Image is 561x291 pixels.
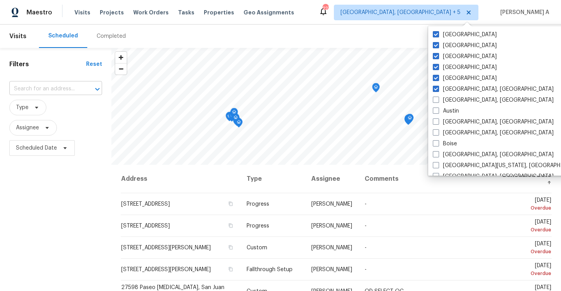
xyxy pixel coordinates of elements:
[121,165,240,193] th: Address
[501,270,551,277] div: Overdue
[405,115,413,127] div: Map marker
[178,10,194,15] span: Tasks
[311,223,352,229] span: [PERSON_NAME]
[323,5,328,12] div: 227
[365,223,367,229] span: -
[501,263,551,277] span: [DATE]
[247,223,269,229] span: Progress
[433,107,459,115] label: Austin
[433,63,497,71] label: [GEOGRAPHIC_DATA]
[228,111,236,123] div: Map marker
[495,165,552,193] th: Scheduled Date ↑
[433,96,554,104] label: [GEOGRAPHIC_DATA], [GEOGRAPHIC_DATA]
[305,165,358,193] th: Assignee
[9,60,86,68] h1: Filters
[240,165,305,193] th: Type
[16,124,39,132] span: Assignee
[372,83,380,95] div: Map marker
[230,108,238,120] div: Map marker
[243,9,294,16] span: Geo Assignments
[247,267,293,272] span: Fallthrough Setup
[48,32,78,40] div: Scheduled
[121,267,211,272] span: [STREET_ADDRESS][PERSON_NAME]
[406,114,414,126] div: Map marker
[100,9,124,16] span: Projects
[340,9,460,16] span: [GEOGRAPHIC_DATA], [GEOGRAPHIC_DATA] + 5
[501,248,551,256] div: Overdue
[311,267,352,272] span: [PERSON_NAME]
[115,52,127,63] button: Zoom in
[501,198,551,212] span: [DATE]
[227,244,234,251] button: Copy Address
[501,226,551,234] div: Overdue
[247,245,267,250] span: Custom
[311,245,352,250] span: [PERSON_NAME]
[433,129,554,137] label: [GEOGRAPHIC_DATA], [GEOGRAPHIC_DATA]
[86,60,102,68] div: Reset
[121,245,211,250] span: [STREET_ADDRESS][PERSON_NAME]
[226,112,233,124] div: Map marker
[121,223,170,229] span: [STREET_ADDRESS]
[365,201,367,207] span: -
[133,9,169,16] span: Work Orders
[501,204,551,212] div: Overdue
[97,32,126,40] div: Completed
[433,74,497,82] label: [GEOGRAPHIC_DATA]
[365,245,367,250] span: -
[9,28,26,45] span: Visits
[16,104,28,111] span: Type
[433,151,554,159] label: [GEOGRAPHIC_DATA], [GEOGRAPHIC_DATA]
[74,9,90,16] span: Visits
[358,165,495,193] th: Comments
[121,201,170,207] span: [STREET_ADDRESS]
[204,9,234,16] span: Properties
[16,144,57,152] span: Scheduled Date
[365,267,367,272] span: -
[9,83,80,95] input: Search for an address...
[501,219,551,234] span: [DATE]
[227,200,234,207] button: Copy Address
[433,42,497,49] label: [GEOGRAPHIC_DATA]
[433,140,457,148] label: Boise
[497,9,549,16] span: [PERSON_NAME] A
[92,84,103,95] button: Open
[433,85,554,93] label: [GEOGRAPHIC_DATA], [GEOGRAPHIC_DATA]
[232,113,240,125] div: Map marker
[433,173,554,180] label: [GEOGRAPHIC_DATA], [GEOGRAPHIC_DATA]
[433,53,497,60] label: [GEOGRAPHIC_DATA]
[227,266,234,273] button: Copy Address
[115,63,127,74] button: Zoom out
[26,9,52,16] span: Maestro
[501,241,551,256] span: [DATE]
[311,201,352,207] span: [PERSON_NAME]
[227,222,234,229] button: Copy Address
[433,118,554,126] label: [GEOGRAPHIC_DATA], [GEOGRAPHIC_DATA]
[111,48,556,165] canvas: Map
[247,201,269,207] span: Progress
[433,31,497,39] label: [GEOGRAPHIC_DATA]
